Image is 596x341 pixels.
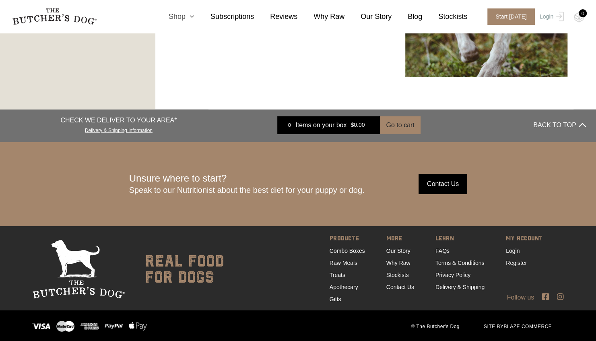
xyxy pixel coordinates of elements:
a: BLAZE COMMERCE [503,324,552,329]
a: Login [538,8,564,25]
a: Shop [153,11,194,22]
div: real food for dogs [137,240,224,299]
span: PRODUCTS [330,234,365,245]
div: 0 [283,121,295,129]
button: Go to cart [380,116,420,134]
a: Why Raw [297,11,344,22]
input: Contact Us [419,174,467,194]
span: MY ACCOUNT [506,234,542,245]
a: Stockists [386,272,409,278]
a: Login [506,248,520,254]
p: CHECK WE DELIVER TO YOUR AREA* [60,116,177,125]
a: Reviews [254,11,297,22]
span: Start [DATE] [487,8,535,25]
a: FAQs [435,248,450,254]
a: Register [506,260,527,266]
a: Apothecary [330,284,358,290]
span: LEARN [435,234,485,245]
img: TBD_Cart-Empty.png [574,12,584,23]
a: Delivery & Shipping [435,284,485,290]
a: Raw Meals [330,260,357,266]
a: Contact Us [386,284,414,290]
div: Unsure where to start? [129,173,365,195]
a: Why Raw [386,260,410,266]
a: Stockists [422,11,467,22]
a: Start [DATE] [479,8,538,25]
button: BACK TO TOP [533,116,586,135]
span: MORE [386,234,414,245]
span: Speak to our Nutritionist about the best diet for your puppy or dog. [129,186,365,194]
div: 0 [579,9,587,17]
span: © The Butcher's Dog [399,323,471,330]
a: Subscriptions [194,11,254,22]
a: Delivery & Shipping Information [85,126,153,133]
bdi: 0.00 [351,122,365,128]
span: SITE BY [472,323,564,330]
a: Terms & Conditions [435,260,484,266]
a: Our Story [344,11,392,22]
a: Combo Boxes [330,248,365,254]
a: 0 Items on your box $0.00 [277,116,380,134]
span: $ [351,122,354,128]
a: Blog [392,11,422,22]
a: Gifts [330,296,341,302]
span: Items on your box [295,120,346,130]
a: Privacy Policy [435,272,470,278]
a: Treats [330,272,345,278]
a: Our Story [386,248,410,254]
